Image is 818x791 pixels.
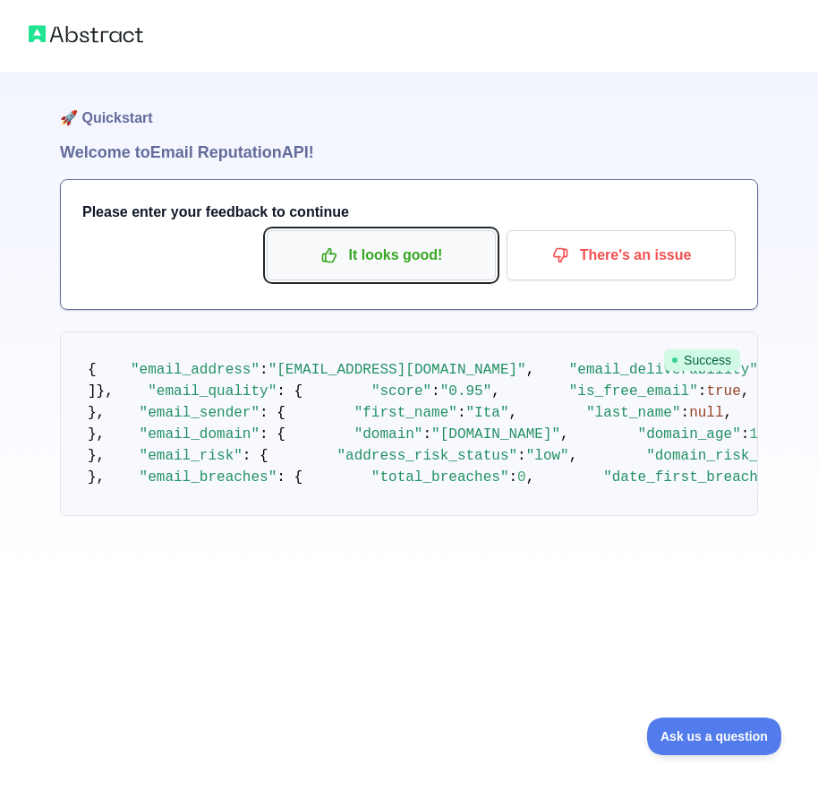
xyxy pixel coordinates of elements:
span: "email_quality" [148,383,277,400]
span: "first_name" [354,405,457,421]
span: : { [243,448,268,464]
span: "domain_risk_status" [646,448,818,464]
span: , [491,383,500,400]
span: : [422,426,431,443]
span: "Ita" [465,405,508,421]
span: "score" [371,383,431,400]
span: : [431,383,440,400]
span: "domain" [354,426,423,443]
h1: Welcome to Email Reputation API! [60,140,758,165]
span: : { [260,405,285,421]
span: Success [664,349,740,371]
span: : [457,405,466,421]
span: : [517,448,526,464]
span: , [724,405,733,421]
span: : [741,426,750,443]
p: There's an issue [520,240,722,271]
span: , [560,426,569,443]
button: There's an issue [507,230,736,280]
span: "address_risk_status" [337,448,517,464]
span: { [88,362,97,378]
span: "email_sender" [140,405,260,421]
span: "0.95" [440,383,492,400]
span: "email_risk" [140,448,243,464]
span: : [508,469,517,486]
span: , [526,469,535,486]
span: , [509,405,518,421]
span: "[DOMAIN_NAME]" [431,426,560,443]
span: , [569,448,578,464]
span: , [741,383,750,400]
span: : { [277,383,302,400]
span: "total_breaches" [371,469,509,486]
iframe: Toggle Customer Support [647,718,782,755]
img: Abstract logo [29,21,143,47]
button: It looks good! [267,230,496,280]
span: null [689,405,723,421]
span: : [681,405,690,421]
span: "email_breaches" [140,469,277,486]
span: "date_first_breached" [603,469,784,486]
span: true [706,383,740,400]
span: "low" [526,448,569,464]
span: 0 [517,469,526,486]
span: : [698,383,707,400]
p: It looks good! [280,240,482,271]
h1: 🚀 Quickstart [60,72,758,140]
span: , [526,362,535,378]
span: "last_name" [586,405,681,421]
span: "domain_age" [638,426,741,443]
span: "email_address" [131,362,260,378]
span: : { [277,469,302,486]
h3: Please enter your feedback to continue [82,202,736,223]
span: "is_free_email" [569,383,698,400]
span: : [260,362,268,378]
span: 10981 [749,426,792,443]
span: "email_domain" [140,426,260,443]
span: "[EMAIL_ADDRESS][DOMAIN_NAME]" [268,362,526,378]
span: : { [260,426,285,443]
span: "email_deliverability" [569,362,758,378]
